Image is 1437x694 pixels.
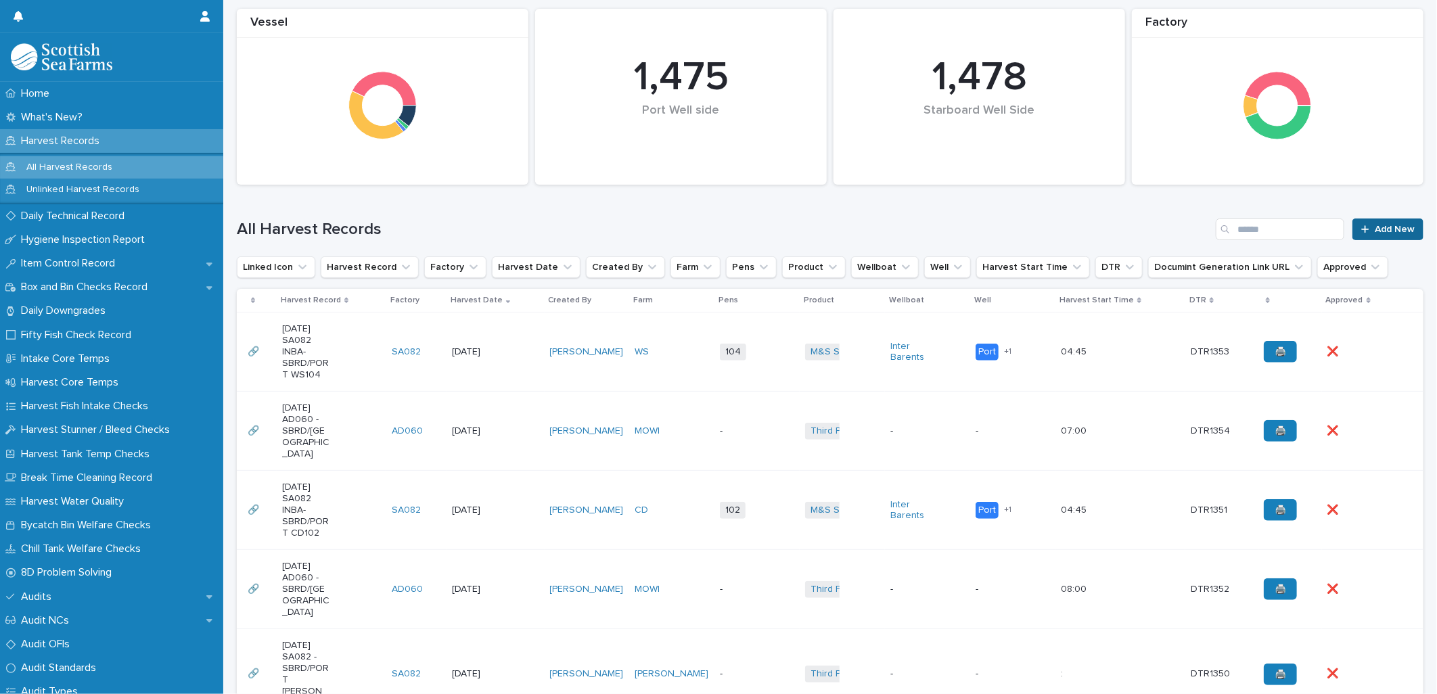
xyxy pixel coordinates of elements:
p: Product [804,293,834,308]
p: 🔗 [248,502,262,516]
span: + 1 [1004,348,1011,356]
p: Farm [633,293,653,308]
p: 8D Problem Solving [16,566,122,579]
a: [PERSON_NAME] [550,346,624,358]
p: 🔗 [248,423,262,437]
a: 🖨️ [1264,499,1297,521]
button: Linked Icon [237,256,315,278]
span: 🖨️ [1275,426,1286,436]
a: [PERSON_NAME] [550,425,624,437]
p: - [720,425,768,437]
p: [DATE] SA082 INBA-SBRD/PORT WS104 [282,323,330,380]
div: Port [976,502,999,519]
span: + 1 [1004,506,1011,514]
a: SA082 [392,668,421,680]
p: Daily Downgrades [16,304,116,317]
button: Created By [586,256,665,278]
p: ❌ [1327,666,1342,680]
a: MOWI [635,584,660,595]
span: 104 [720,344,746,361]
a: [PERSON_NAME] [550,505,624,516]
p: [DATE] AD060 -SBRD/[GEOGRAPHIC_DATA] [282,561,330,618]
p: [DATE] SA082 INBA-SBRD/PORT CD102 [282,482,330,538]
p: [DATE] [452,425,500,437]
a: 🖨️ [1264,578,1297,600]
p: Audit Standards [16,662,107,674]
span: 🖨️ [1275,347,1286,356]
a: AD060 [392,584,423,595]
p: DTR1352 [1191,581,1232,595]
p: Harvest Stunner / Bleed Checks [16,423,181,436]
p: Harvest Fish Intake Checks [16,400,159,413]
tr: 🔗🔗 [DATE] AD060 -SBRD/[GEOGRAPHIC_DATA]AD060 [DATE][PERSON_NAME] MOWI -Third Party Salmon --07:00... [237,392,1423,471]
a: Third Party Salmon [811,425,892,437]
a: Third Party Salmon [811,584,892,595]
div: 1,475 [558,53,804,102]
p: DTR1353 [1191,344,1232,358]
a: M&S Select [811,505,861,516]
p: Chill Tank Welfare Checks [16,542,152,555]
p: - [720,584,768,595]
p: Item Control Record [16,257,126,270]
a: SA082 [392,346,421,358]
p: Break Time Cleaning Record [16,471,163,484]
a: Add New [1352,218,1423,240]
p: Box and Bin Checks Record [16,281,158,294]
p: 🔗 [248,666,262,680]
p: Well [974,293,991,308]
p: Factory [390,293,419,308]
button: Harvest Record [321,256,419,278]
p: DTR1350 [1191,666,1233,680]
div: Factory [1132,16,1423,38]
tr: 🔗🔗 [DATE] SA082 INBA-SBRD/PORT CD102SA082 [DATE][PERSON_NAME] CD 102M&S Select Inter Barents Port... [237,471,1423,550]
a: 🖨️ [1264,420,1297,442]
p: ❌ [1327,423,1342,437]
p: Unlinked Harvest Records [16,184,150,195]
a: [PERSON_NAME] [550,584,624,595]
span: 🖨️ [1275,505,1286,515]
p: Created By [549,293,592,308]
p: Harvest Date [451,293,503,308]
p: - [976,584,1024,595]
p: - [976,668,1024,680]
p: ❌ [1327,344,1342,358]
p: Hygiene Inspection Report [16,233,156,246]
p: Pens [718,293,738,308]
a: MOWI [635,425,660,437]
p: DTR1354 [1191,423,1233,437]
p: DTR [1189,293,1206,308]
a: 🖨️ [1264,664,1297,685]
p: Harvest Tank Temp Checks [16,448,160,461]
button: Wellboat [851,256,919,278]
p: [DATE] AD060 -SBRD/[GEOGRAPHIC_DATA] [282,402,330,459]
h1: All Harvest Records [237,220,1210,239]
span: 102 [720,502,746,519]
button: Pens [726,256,777,278]
p: 🔗 [248,344,262,358]
p: [DATE] [452,668,500,680]
tr: 🔗🔗 [DATE] SA082 INBA-SBRD/PORT WS104SA082 [DATE][PERSON_NAME] WS 104M&S Select Inter Barents Port... [237,313,1423,392]
p: Wellboat [889,293,924,308]
p: DTR1351 [1191,502,1230,516]
p: - [890,425,938,437]
p: 🔗 [248,581,262,595]
button: Approved [1317,256,1388,278]
p: [DATE] [452,346,500,358]
a: Inter Barents [890,341,938,364]
a: [PERSON_NAME] [550,668,624,680]
div: Port Well side [558,103,804,146]
p: Bycatch Bin Welfare Checks [16,519,162,532]
img: mMrefqRFQpe26GRNOUkG [11,43,112,70]
p: Audit NCs [16,614,80,627]
p: Harvest Start Time [1059,293,1134,308]
div: 1,478 [857,53,1102,102]
p: [DATE] [452,584,500,595]
p: What's New? [16,111,93,124]
p: - [890,668,938,680]
a: WS [635,346,649,358]
a: Inter Barents [890,499,938,522]
p: - [720,668,768,680]
p: Harvest Core Temps [16,376,129,389]
p: : [1061,666,1066,680]
p: Audits [16,591,62,603]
